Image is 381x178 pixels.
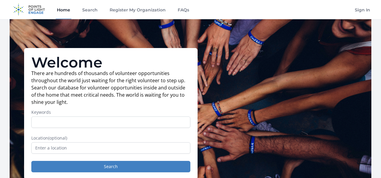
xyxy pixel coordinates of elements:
h1: Welcome [31,55,190,70]
input: Enter a location [31,142,190,154]
span: (optional) [48,135,67,141]
label: Location [31,135,190,141]
button: Search [31,161,190,172]
label: Keywords [31,109,190,115]
p: There are hundreds of thousands of volunteer opportunities throughout the world just waiting for ... [31,70,190,106]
